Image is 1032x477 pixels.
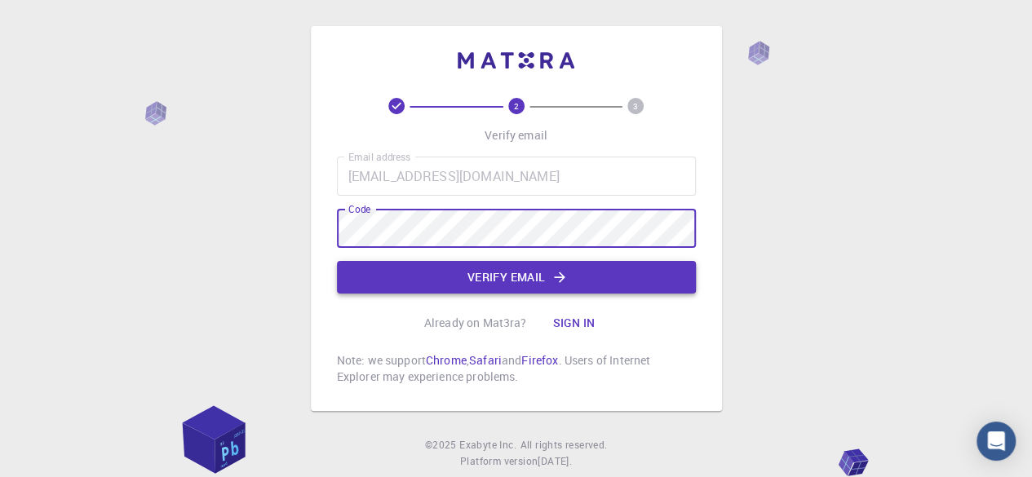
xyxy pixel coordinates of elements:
[514,100,519,112] text: 2
[538,453,572,470] a: [DATE].
[538,454,572,467] span: [DATE] .
[460,453,538,470] span: Platform version
[520,437,607,453] span: All rights reserved.
[459,437,516,453] a: Exabyte Inc.
[469,352,502,368] a: Safari
[348,150,410,164] label: Email address
[337,261,696,294] button: Verify email
[633,100,638,112] text: 3
[485,127,547,144] p: Verify email
[521,352,558,368] a: Firefox
[425,437,459,453] span: © 2025
[977,422,1016,461] div: Open Intercom Messenger
[348,202,370,216] label: Code
[337,352,696,385] p: Note: we support , and . Users of Internet Explorer may experience problems.
[459,438,516,451] span: Exabyte Inc.
[539,307,608,339] button: Sign in
[424,315,527,331] p: Already on Mat3ra?
[426,352,467,368] a: Chrome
